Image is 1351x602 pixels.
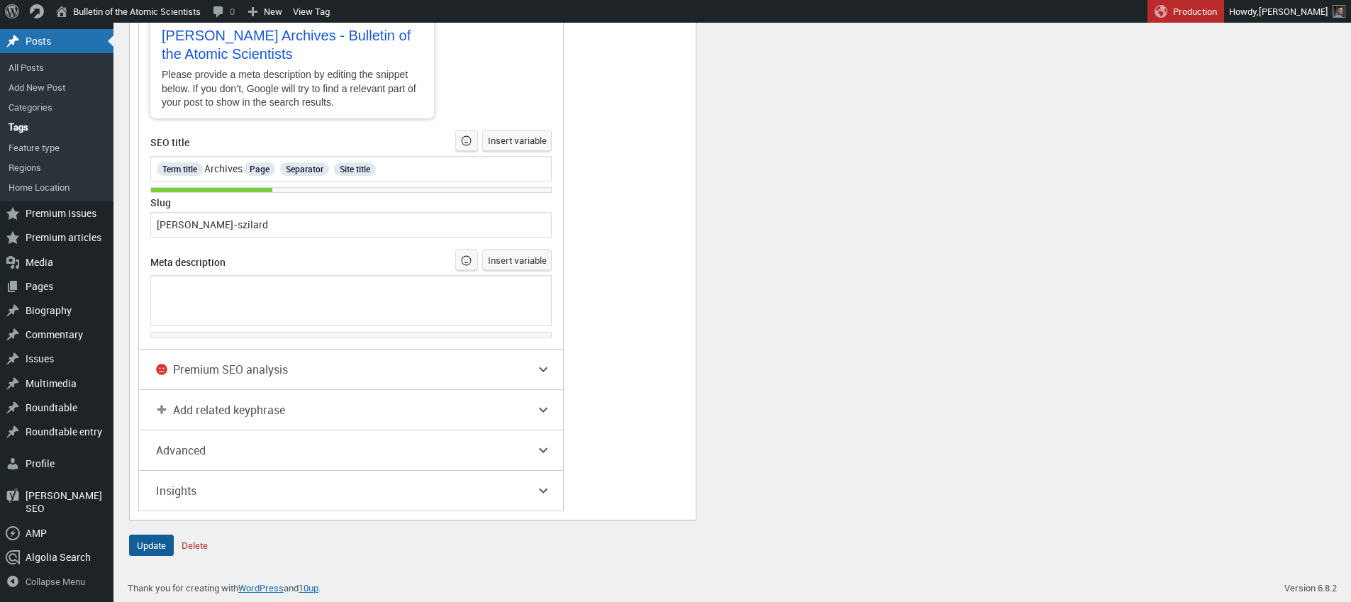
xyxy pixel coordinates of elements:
span: Premium SEO analysis [173,361,529,378]
span: Term title [162,163,197,174]
p: [PERSON_NAME] remained engaged in Cold War diplomacy, helping to found the [PERSON_NAME] on Scien... [9,289,394,391]
div: Slug [150,196,552,210]
a: 10up [299,581,318,594]
button: Insights [139,471,563,511]
button: Add related keyphrase [139,390,563,430]
button: Advanced [139,430,563,470]
sup: 10 [108,164,117,174]
input: Update [129,535,174,556]
span: Advanced [156,442,529,459]
p: Version 6.8.2 [1284,581,1337,595]
span: Add related keyphrase [173,401,529,418]
sup: 8 [299,16,304,26]
span: Page [250,163,269,174]
div: SEO title [150,135,189,150]
p: Thank you for creating with and . [128,581,321,595]
button: Insert variable [482,249,552,272]
p: Following the war, [PERSON_NAME] actively opposed the May–[PERSON_NAME], which would have placed ... [9,96,394,181]
span: Separator [286,163,323,174]
sup: 9 [304,67,309,77]
span: [PERSON_NAME] Archives - Bulletin of the Atomic Scientists [162,26,423,62]
span: Site title [340,163,370,174]
span: [PERSON_NAME] [1259,5,1328,18]
a: WordPress [238,581,284,594]
a: Delete [182,539,208,552]
button: Premium SEO analysis [139,350,563,389]
button: Insert variable [482,130,552,152]
div: Please provide a meta description by editing the snippet below. If you don’t, Google will try to ... [162,68,423,110]
span: Insights [156,482,529,499]
sup: 11 [346,260,355,270]
div: Meta description [150,255,226,269]
span: Archives [204,162,243,175]
p: In the postwar years, [PERSON_NAME] shifted focus to molecular biology and biophysics, holding ac... [9,192,394,277]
